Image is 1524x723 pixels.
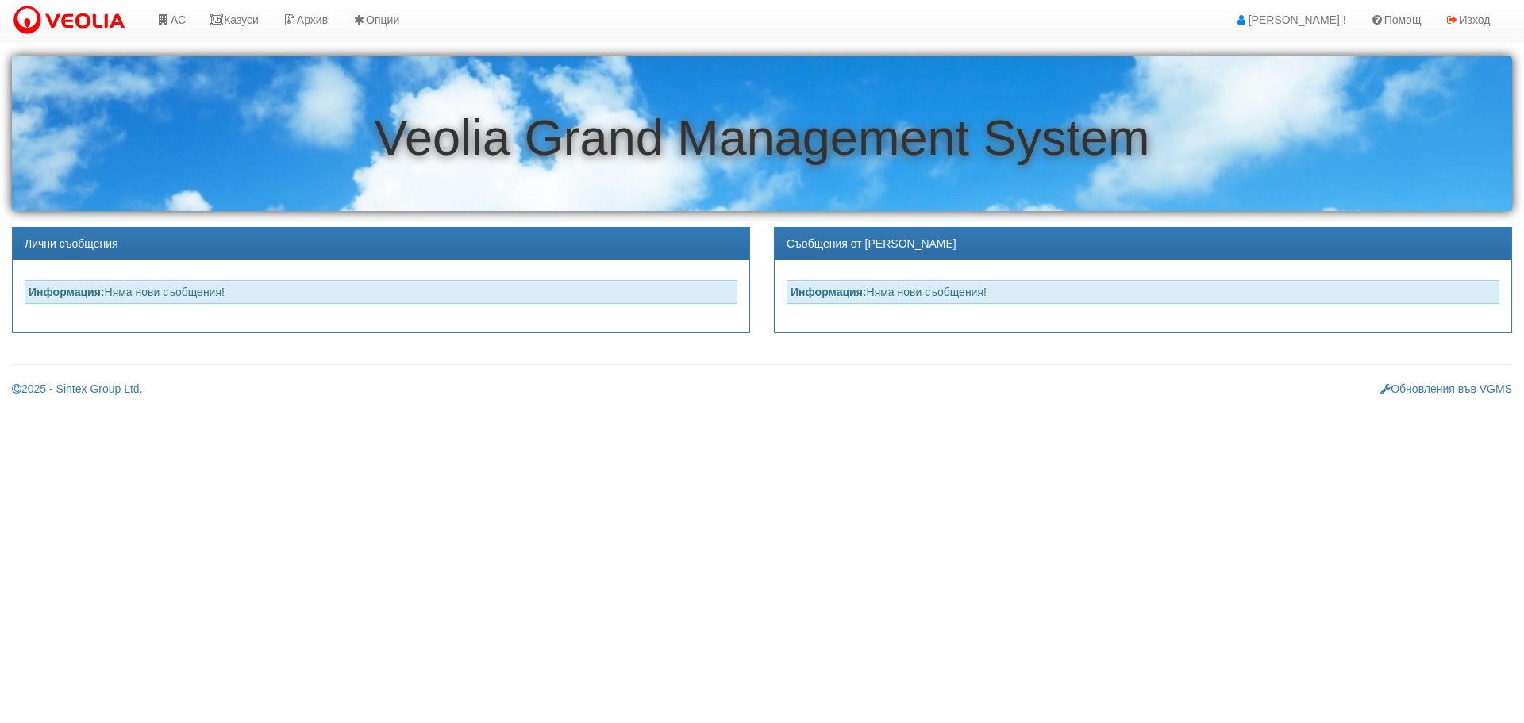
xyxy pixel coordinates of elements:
div: Няма нови съобщения! [787,280,1499,304]
div: Съобщения от [PERSON_NAME] [775,228,1511,260]
div: Лични съобщения [13,228,749,260]
a: 2025 - Sintex Group Ltd. [12,383,143,395]
a: Обновления във VGMS [1380,383,1512,395]
div: Няма нови съобщения! [25,280,737,304]
strong: Информация: [791,286,867,298]
img: VeoliaLogo.png [12,4,133,37]
h1: Veolia Grand Management System [12,110,1512,165]
strong: Информация: [29,286,105,298]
